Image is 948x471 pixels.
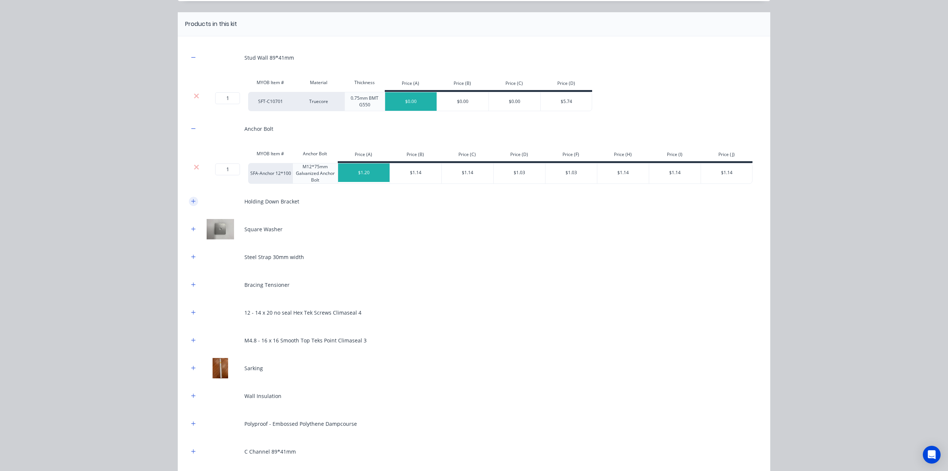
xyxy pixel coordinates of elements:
div: Truecore [293,92,344,111]
div: Price (C) [488,77,540,92]
div: Open Intercom Messenger [923,446,941,464]
div: $1.20 [338,163,390,182]
div: $0.00 [489,92,541,111]
div: Steel Strap 30mm width [244,253,304,261]
div: $0.00 [437,92,489,111]
div: $1.14 [701,163,753,182]
div: SFA-Anchor 12*100 [248,163,293,184]
div: Price (I) [649,148,701,163]
div: MYOB Item # [248,146,293,161]
div: $1.03 [545,163,597,182]
div: Price (B) [437,77,488,92]
div: 0.75mm BMT G550 [344,92,385,111]
div: Polyproof - Embossed Polythene Dampcourse [244,420,357,428]
div: M4.8 - 16 x 16 Smooth Top Teks Point Climaseal 3 [244,336,367,344]
div: $1.03 [494,163,545,182]
div: Price (C) [441,148,493,163]
div: $1.14 [442,163,494,182]
div: Sarking [244,364,263,372]
div: Holding Down Bracket [244,198,299,205]
div: M12*75mm Galvanized Anchor Bolt [293,163,338,184]
div: Wall Insulation [244,392,281,400]
div: Square Washer [244,225,283,233]
div: Price (D) [540,77,592,92]
div: Thickness [344,75,385,90]
div: SFT-C10701 [248,92,293,111]
img: Square Washer [202,219,239,239]
div: Products in this kit [185,20,237,29]
div: Price (D) [493,148,545,163]
div: Price (J) [701,148,752,163]
div: Price (A) [338,148,390,163]
div: Bracing Tensioner [244,281,290,289]
div: $0.00 [385,92,437,111]
div: $5.74 [541,92,592,111]
div: Price (B) [390,148,441,163]
div: Price (H) [597,148,649,163]
div: Material [293,75,344,90]
div: Anchor Bolt [244,125,273,133]
div: Price (A) [385,77,437,92]
div: $1.14 [597,163,649,182]
div: 12 - 14 x 20 no seal Hex Tek Screws Climaseal 4 [244,309,361,316]
div: Anchor Bolt [293,146,338,161]
input: ? [215,163,240,175]
input: ? [215,92,240,104]
div: Price (F) [545,148,597,163]
img: Sarking [202,358,239,378]
div: Stud Wall 89*41mm [244,54,294,62]
div: C Channel 89*41mm [244,448,296,455]
div: $1.14 [390,163,442,182]
div: $1.14 [649,163,701,182]
div: MYOB Item # [248,75,293,90]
